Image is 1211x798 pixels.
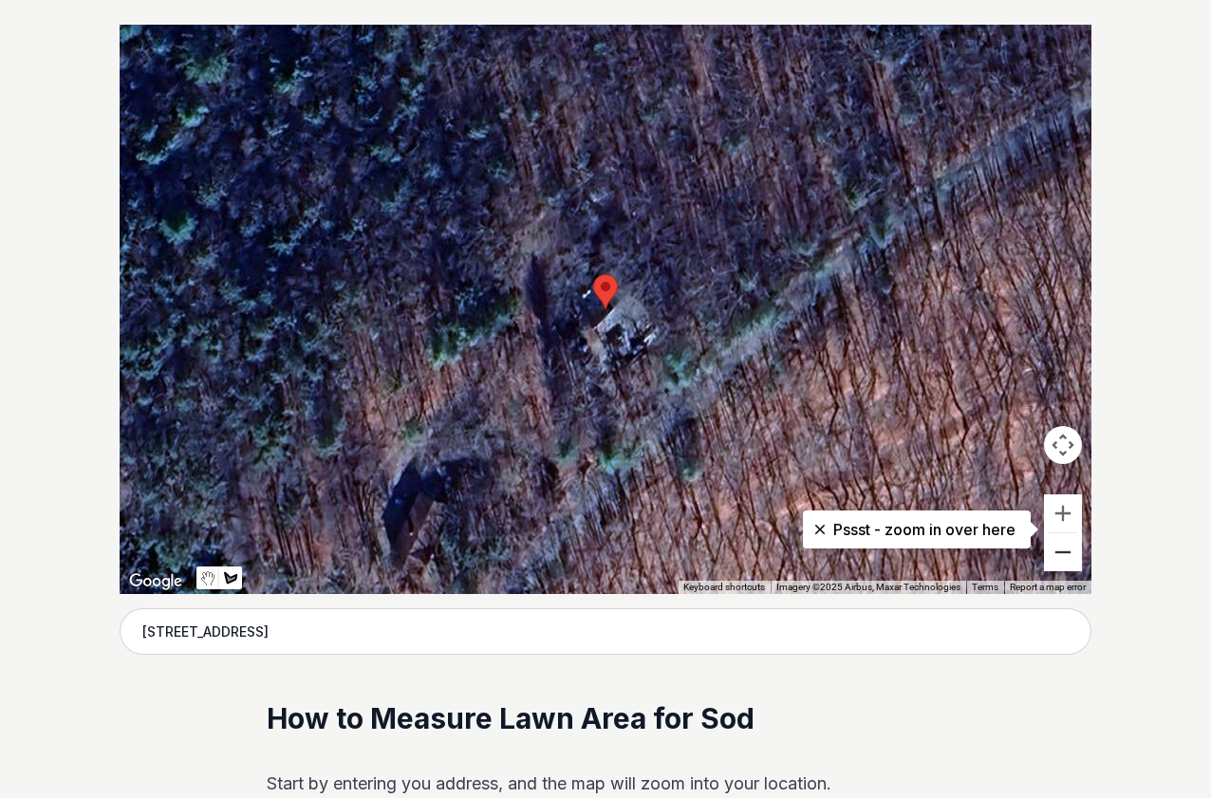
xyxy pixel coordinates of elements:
[267,700,945,738] h2: How to Measure Lawn Area for Sod
[1044,426,1082,464] button: Map camera controls
[1044,533,1082,571] button: Zoom out
[124,569,187,594] img: Google
[219,566,242,589] button: Draw a shape
[124,569,187,594] a: Open this area in Google Maps (opens a new window)
[1010,582,1086,592] a: Report a map error
[196,566,219,589] button: Stop drawing
[683,581,765,594] button: Keyboard shortcuts
[1044,494,1082,532] button: Zoom in
[972,582,998,592] a: Terms
[818,518,1015,541] p: Pssst - zoom in over here
[776,582,960,592] span: Imagery ©2025 Airbus, Maxar Technologies
[120,608,1091,656] input: Enter your address to get started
